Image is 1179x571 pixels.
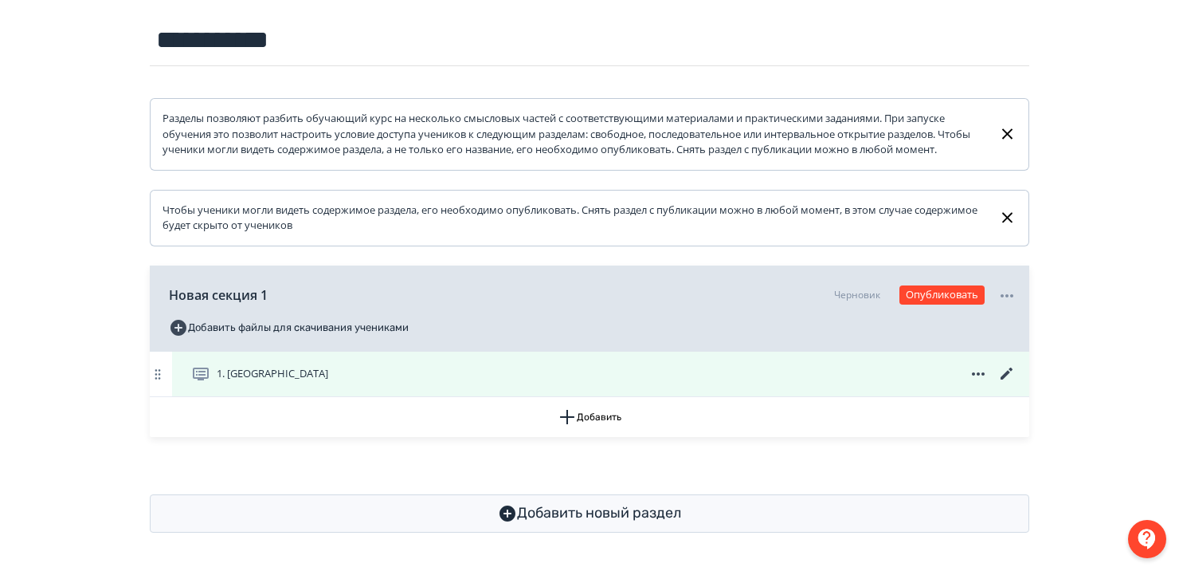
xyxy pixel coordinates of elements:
[163,203,985,234] div: Чтобы ученики могли видеть содержимое раздела, его необходимо опубликовать. Снять раздел с публик...
[169,285,268,305] span: Новая секция 1
[834,288,880,302] div: Черновик
[899,285,985,305] button: Опубликовать
[150,494,1029,533] button: Добавить новый раздел
[163,111,985,158] div: Разделы позволяют разбить обучающий курс на несколько смысловых частей с соответствующими материа...
[150,352,1029,397] div: 1. [GEOGRAPHIC_DATA]
[217,366,328,382] span: 1. Kaiten
[150,397,1029,437] button: Добавить
[169,315,409,341] button: Добавить файлы для скачивания учениками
